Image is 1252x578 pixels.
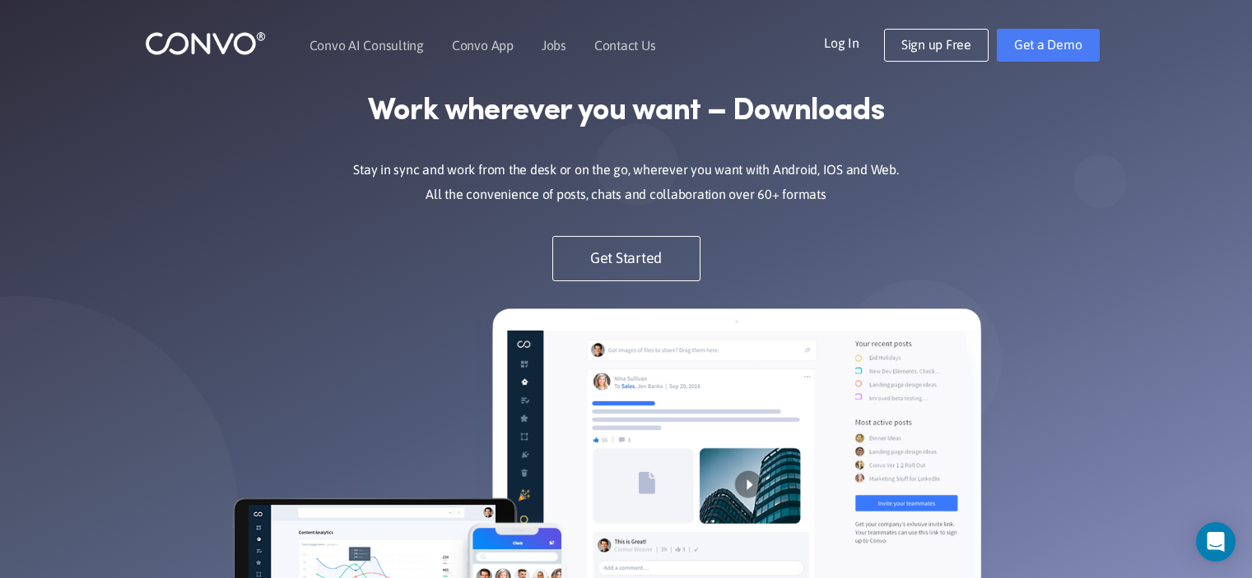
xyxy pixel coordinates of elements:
a: Convo AI Consulting [310,39,424,52]
a: Get a Demo [997,29,1100,62]
a: Sign up Free [884,29,989,62]
a: Log In [824,29,884,55]
a: Get Started [552,236,700,281]
img: logo_1.png [145,30,266,56]
strong: Work wherever you want – Downloads [368,93,884,131]
a: Jobs [542,39,566,52]
p: Stay in sync and work from the desk or on the go, wherever you want with Android, IOS and Web. Al... [326,158,927,207]
a: Convo App [452,39,514,52]
img: shape_not_found [1073,154,1129,210]
a: Contact Us [594,39,656,52]
div: Open Intercom Messenger [1196,522,1236,562]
